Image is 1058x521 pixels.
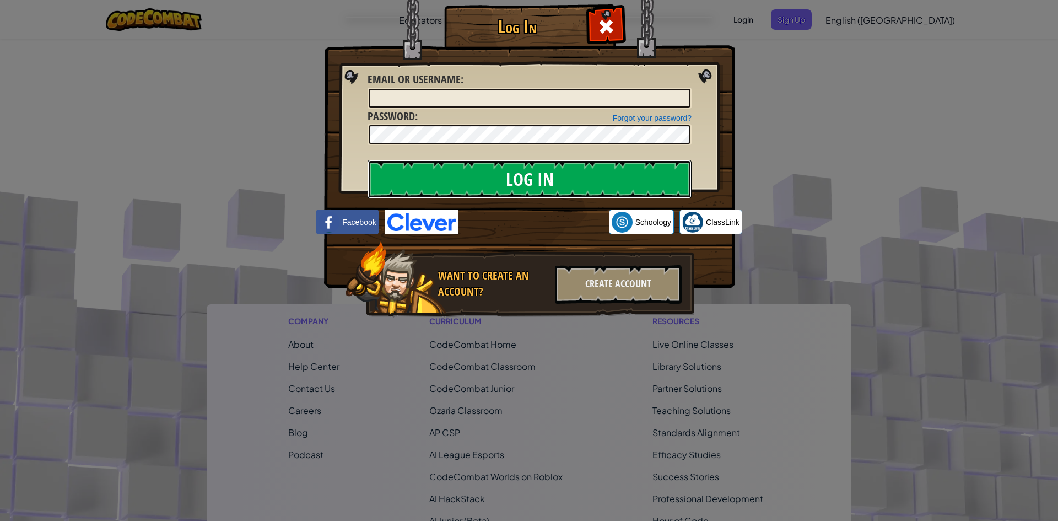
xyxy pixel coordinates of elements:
img: classlink-logo-small.png [682,212,703,233]
img: schoology.png [612,212,633,233]
h1: Log In [447,17,587,36]
div: Want to create an account? [438,268,548,299]
span: Email or Username [368,72,461,87]
input: Log In [368,160,692,198]
iframe: Sign in with Google Button [458,210,609,234]
img: facebook_small.png [319,212,339,233]
label: : [368,109,418,125]
span: Schoology [635,217,671,228]
span: ClassLink [706,217,739,228]
a: Forgot your password? [613,114,692,122]
span: Facebook [342,217,376,228]
span: Password [368,109,415,123]
img: clever-logo-blue.png [385,210,458,234]
div: Create Account [555,265,682,304]
label: : [368,72,463,88]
